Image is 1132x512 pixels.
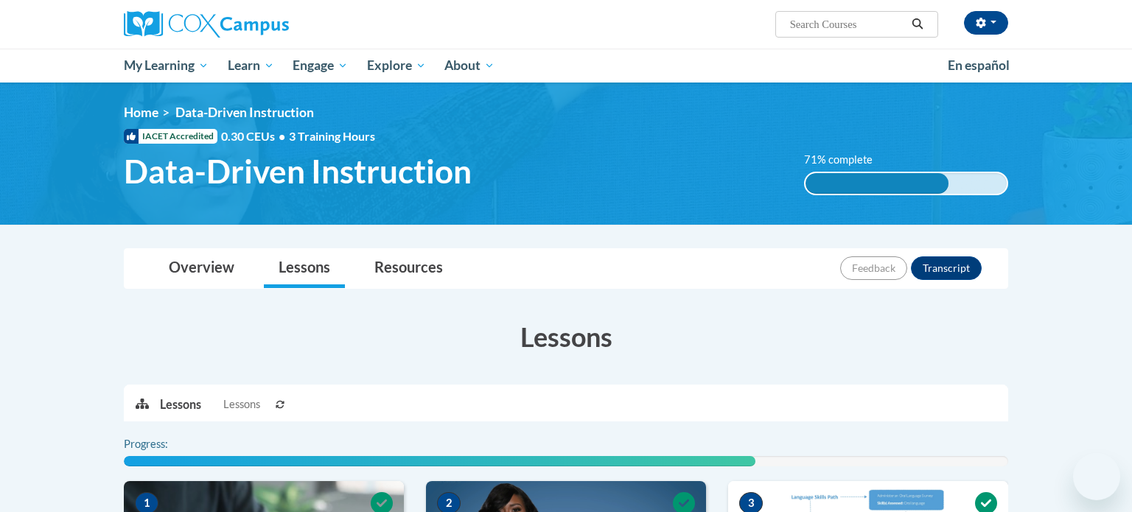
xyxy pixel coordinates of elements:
a: Overview [154,249,249,288]
span: 0.30 CEUs [221,128,289,144]
span: 3 Training Hours [289,129,375,143]
a: Home [124,105,158,120]
span: About [444,57,495,74]
a: Explore [357,49,436,83]
p: Lessons [160,396,201,413]
a: En español [938,50,1019,81]
span: Lessons [223,396,260,413]
input: Search Courses [789,15,906,33]
span: Data-Driven Instruction [175,105,314,120]
a: Lessons [264,249,345,288]
a: Resources [360,249,458,288]
a: Cox Campus [124,11,404,38]
iframe: Button to launch messaging window [1073,453,1120,500]
a: Learn [218,49,284,83]
label: 71% complete [804,152,889,168]
a: Engage [283,49,357,83]
button: Account Settings [964,11,1008,35]
button: Feedback [840,256,907,280]
label: Progress: [124,436,209,452]
span: Engage [293,57,348,74]
img: Cox Campus [124,11,289,38]
a: About [436,49,505,83]
span: Explore [367,57,426,74]
span: • [279,129,285,143]
a: My Learning [114,49,218,83]
span: IACET Accredited [124,129,217,144]
div: Main menu [102,49,1030,83]
div: 71% complete [806,173,948,194]
span: En español [948,57,1010,73]
button: Search [906,15,929,33]
span: Data-Driven Instruction [124,152,472,191]
button: Transcript [911,256,982,280]
span: Learn [228,57,274,74]
h3: Lessons [124,318,1008,355]
span: My Learning [124,57,209,74]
